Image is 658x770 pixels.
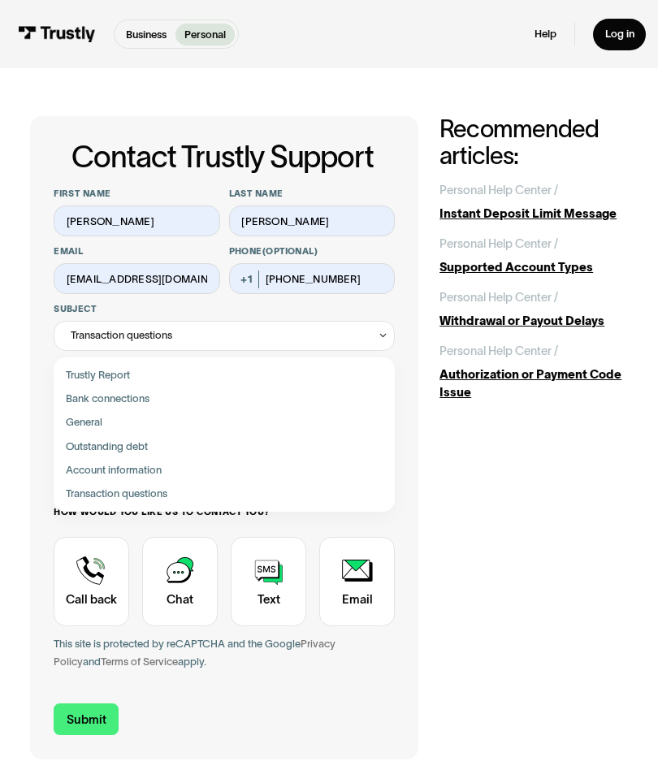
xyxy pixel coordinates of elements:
a: Personal [175,24,235,45]
label: How would you like us to contact you? [54,506,395,518]
a: Personal Help Center /Authorization or Payment Code Issue [439,342,628,401]
div: Personal Help Center / [439,342,558,360]
input: alex@mail.com [54,263,220,294]
div: This site is protected by reCAPTCHA and the Google and apply. [54,635,395,671]
a: Business [117,24,175,45]
div: Log in [605,28,634,41]
h1: Contact Trustly Support [50,141,395,173]
a: Personal Help Center /Withdrawal or Payout Delays [439,288,628,330]
input: Alex [54,205,220,236]
div: Withdrawal or Payout Delays [439,312,628,330]
div: Authorization or Payment Code Issue [439,366,628,401]
a: Log in [593,19,646,50]
div: Instant Deposit Limit Message [439,205,628,223]
div: Transaction questions [54,321,395,351]
input: (555) 555-5555 [229,263,396,294]
span: General [66,413,102,431]
h2: Recommended articles: [439,116,628,169]
input: Howard [229,205,396,236]
span: Trustly Report [66,366,130,384]
label: Subject [54,303,395,315]
div: Transaction questions [71,327,172,344]
div: Personal Help Center / [439,181,558,199]
div: Personal Help Center / [439,288,558,306]
span: Transaction questions [66,485,167,503]
form: Contact Trustly Support [54,188,395,735]
label: First name [54,188,220,200]
input: Submit [54,703,119,735]
a: Terms of Service [101,655,178,668]
a: Personal Help Center /Instant Deposit Limit Message [439,181,628,223]
span: Bank connections [66,390,149,408]
img: Trustly Logo [18,26,95,42]
label: Email [54,245,220,257]
p: Personal [184,27,226,42]
p: Business [126,27,167,42]
span: Outstanding debt [66,438,148,456]
div: Personal Help Center / [439,235,558,253]
label: Last name [229,188,396,200]
div: Supported Account Types [439,258,628,276]
a: Personal Help Center /Supported Account Types [439,235,628,276]
a: Help [535,28,556,41]
span: Account information [66,461,162,479]
nav: Transaction questions [54,351,395,512]
label: Phone [229,245,396,257]
span: (Optional) [262,246,318,256]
